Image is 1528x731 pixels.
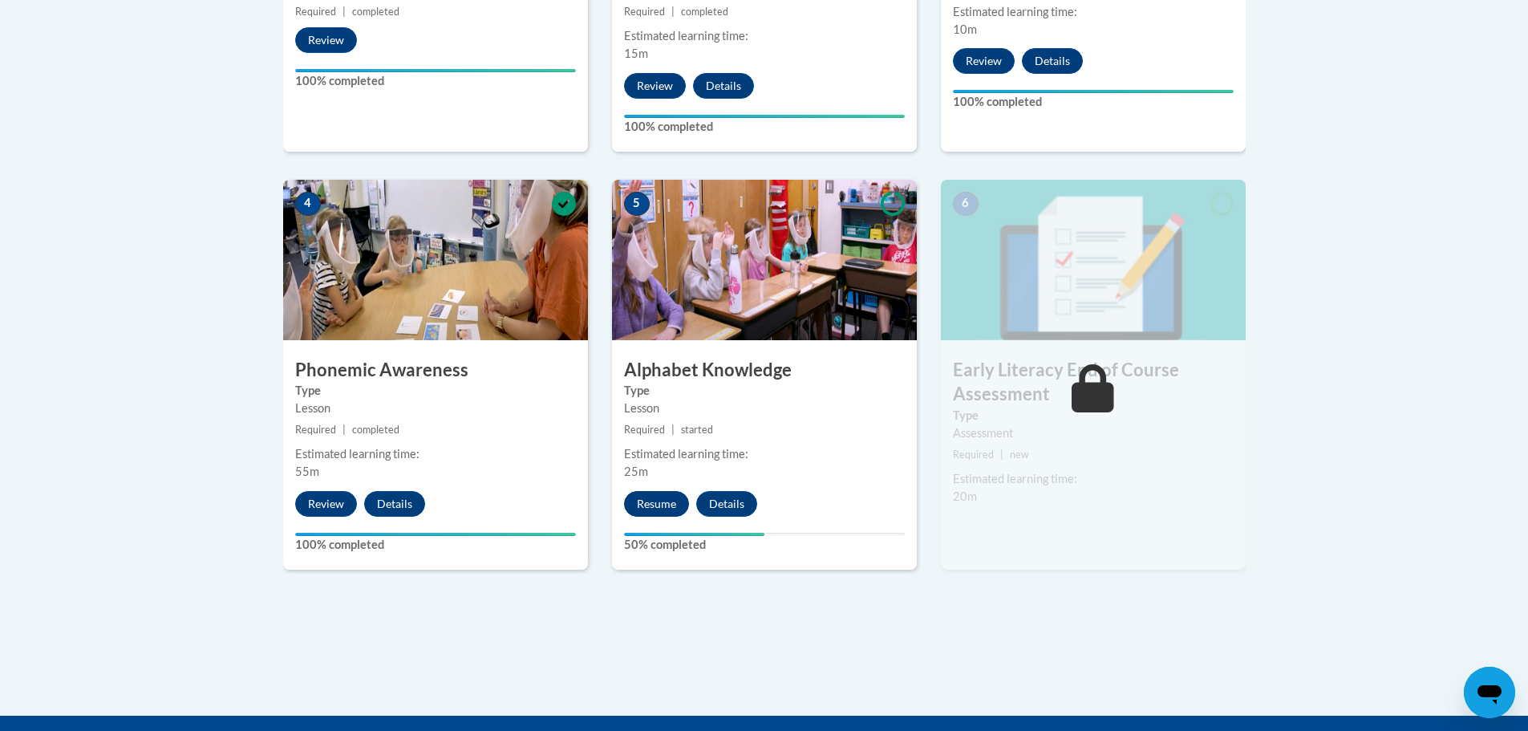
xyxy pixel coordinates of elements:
[295,69,576,72] div: Your progress
[352,6,399,18] span: completed
[295,400,576,417] div: Lesson
[624,465,648,478] span: 25m
[295,72,576,90] label: 100% completed
[953,3,1234,21] div: Estimated learning time:
[953,192,979,216] span: 6
[624,47,648,60] span: 15m
[342,424,346,436] span: |
[624,424,665,436] span: Required
[612,358,917,383] h3: Alphabet Knowledge
[624,27,905,45] div: Estimated learning time:
[624,445,905,463] div: Estimated learning time:
[624,536,905,554] label: 50% completed
[295,27,357,53] button: Review
[693,73,754,99] button: Details
[953,470,1234,488] div: Estimated learning time:
[624,6,665,18] span: Required
[696,491,757,517] button: Details
[624,73,686,99] button: Review
[953,93,1234,111] label: 100% completed
[295,536,576,554] label: 100% completed
[681,6,728,18] span: completed
[295,445,576,463] div: Estimated learning time:
[624,400,905,417] div: Lesson
[941,180,1246,340] img: Course Image
[953,424,1234,442] div: Assessment
[283,180,588,340] img: Course Image
[352,424,399,436] span: completed
[624,533,764,536] div: Your progress
[295,491,357,517] button: Review
[624,192,650,216] span: 5
[342,6,346,18] span: |
[953,489,977,503] span: 20m
[671,6,675,18] span: |
[1000,449,1003,461] span: |
[953,22,977,36] span: 10m
[953,48,1015,74] button: Review
[671,424,675,436] span: |
[953,90,1234,93] div: Your progress
[295,6,336,18] span: Required
[1010,449,1029,461] span: new
[283,358,588,383] h3: Phonemic Awareness
[624,118,905,136] label: 100% completed
[295,382,576,400] label: Type
[295,465,319,478] span: 55m
[953,449,994,461] span: Required
[1022,48,1083,74] button: Details
[295,424,336,436] span: Required
[624,382,905,400] label: Type
[612,180,917,340] img: Course Image
[681,424,713,436] span: started
[953,407,1234,424] label: Type
[624,115,905,118] div: Your progress
[941,358,1246,408] h3: Early Literacy End of Course Assessment
[1464,667,1515,718] iframe: Button to launch messaging window
[295,192,321,216] span: 4
[364,491,425,517] button: Details
[624,491,689,517] button: Resume
[295,533,576,536] div: Your progress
